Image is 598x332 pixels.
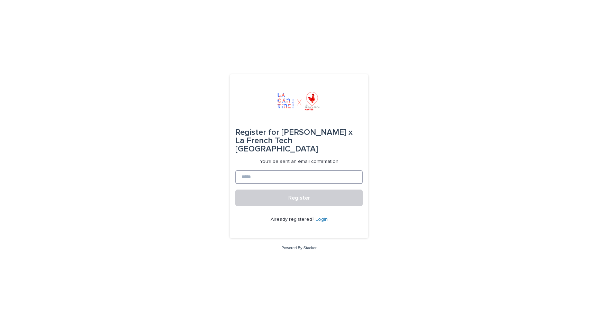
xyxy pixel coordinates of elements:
[288,195,310,201] span: Register
[235,128,279,137] span: Register for
[278,91,320,112] img: 0gGPHhxvTcqAcEVVBWoD
[235,190,363,206] button: Register
[271,217,316,222] span: Already registered?
[281,246,316,250] a: Powered By Stacker
[235,123,363,159] div: [PERSON_NAME] x La French Tech [GEOGRAPHIC_DATA]
[316,217,328,222] a: Login
[260,159,338,165] p: You'll be sent an email confirmation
